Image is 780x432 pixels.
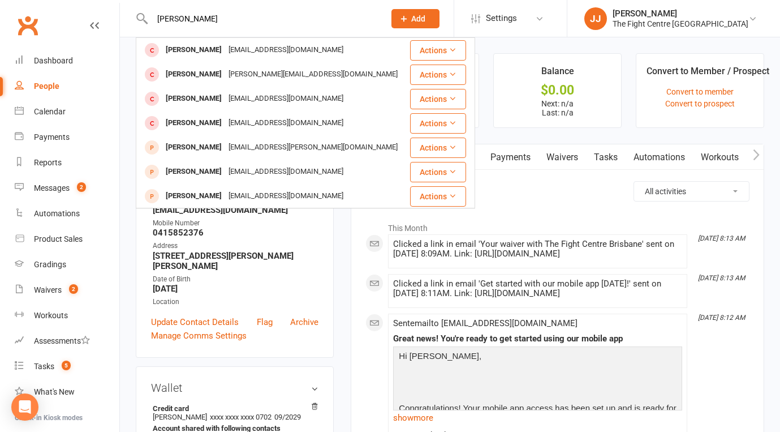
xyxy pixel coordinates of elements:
[15,303,119,328] a: Workouts
[225,164,347,180] div: [EMAIL_ADDRESS][DOMAIN_NAME]
[15,354,119,379] a: Tasks 5
[410,186,466,207] button: Actions
[14,11,42,40] a: Clubworx
[162,188,225,204] div: [PERSON_NAME]
[225,115,347,131] div: [EMAIL_ADDRESS][DOMAIN_NAME]
[396,349,679,366] p: Hi [PERSON_NAME],
[149,11,377,27] input: Search...
[151,315,239,329] a: Update Contact Details
[698,274,745,282] i: [DATE] 8:13 AM
[257,315,273,329] a: Flag
[225,42,347,58] div: [EMAIL_ADDRESS][DOMAIN_NAME]
[15,176,119,201] a: Messages 2
[410,113,466,134] button: Actions
[34,82,59,91] div: People
[34,387,75,396] div: What's New
[698,234,745,242] i: [DATE] 8:13 AM
[34,158,62,167] div: Reports
[15,150,119,176] a: Reports
[153,218,318,229] div: Mobile Number
[34,260,66,269] div: Gradings
[151,382,318,394] h3: Wallet
[15,277,119,303] a: Waivers 2
[153,251,318,271] strong: [STREET_ADDRESS][PERSON_NAME][PERSON_NAME]
[15,328,119,354] a: Assessments
[153,228,318,238] strong: 0415852376
[396,401,679,431] p: Congratulations! Your mobile app access has been set up and is ready for use.
[410,89,466,109] button: Actions
[153,284,318,294] strong: [DATE]
[34,183,70,193] div: Messages
[34,362,54,371] div: Tasks
[153,297,318,307] div: Location
[153,404,313,413] strong: Credit card
[410,65,466,85] button: Actions
[153,274,318,285] div: Date of Birth
[698,314,745,322] i: [DATE] 8:12 AM
[393,239,682,259] div: Clicked a link in email 'Your waiver with The Fight Centre Brisbane' sent on [DATE] 8:09AM. Link:...
[274,413,301,421] span: 09/2029
[34,285,62,294] div: Waivers
[504,84,611,96] div: $0.00
[586,144,626,170] a: Tasks
[162,164,225,180] div: [PERSON_NAME]
[626,144,693,170] a: Automations
[15,125,119,150] a: Payments
[62,361,71,370] span: 5
[225,139,401,156] div: [EMAIL_ADDRESS][PERSON_NAME][DOMAIN_NAME]
[665,99,735,108] a: Convert to prospect
[290,315,318,329] a: Archive
[393,279,682,298] div: Clicked a link in email 'Get started with our mobile app [DATE]!' sent on [DATE] 8:11AM. Link: [U...
[15,252,119,277] a: Gradings
[15,74,119,99] a: People
[391,9,439,28] button: Add
[225,66,401,83] div: [PERSON_NAME][EMAIL_ADDRESS][DOMAIN_NAME]
[365,181,749,199] h3: Activity
[153,205,318,215] strong: [EMAIL_ADDRESS][DOMAIN_NAME]
[504,99,611,117] p: Next: n/a Last: n/a
[34,107,66,116] div: Calendar
[162,66,225,83] div: [PERSON_NAME]
[162,115,225,131] div: [PERSON_NAME]
[647,64,769,84] div: Convert to Member / Prospect
[34,234,83,243] div: Product Sales
[162,139,225,156] div: [PERSON_NAME]
[538,144,586,170] a: Waivers
[15,379,119,405] a: What's New
[69,284,78,294] span: 2
[162,42,225,58] div: [PERSON_NAME]
[34,336,90,345] div: Assessments
[666,87,734,96] a: Convert to member
[584,7,607,30] div: JJ
[34,132,70,142] div: Payments
[541,64,574,84] div: Balance
[151,329,247,343] a: Manage Comms Settings
[77,182,86,192] span: 2
[15,226,119,252] a: Product Sales
[393,334,682,344] div: Great news! You're ready to get started using our mobile app
[393,318,578,328] span: Sent email to [EMAIL_ADDRESS][DOMAIN_NAME]
[15,48,119,74] a: Dashboard
[153,241,318,251] div: Address
[486,6,517,31] span: Settings
[225,91,347,107] div: [EMAIL_ADDRESS][DOMAIN_NAME]
[613,19,748,29] div: The Fight Centre [GEOGRAPHIC_DATA]
[15,99,119,125] a: Calendar
[482,144,538,170] a: Payments
[34,56,73,65] div: Dashboard
[411,14,425,23] span: Add
[210,413,272,421] span: xxxx xxxx xxxx 0702
[693,144,747,170] a: Workouts
[393,410,682,426] a: show more
[410,138,466,158] button: Actions
[410,162,466,182] button: Actions
[15,201,119,226] a: Automations
[34,209,80,218] div: Automations
[225,188,347,204] div: [EMAIL_ADDRESS][DOMAIN_NAME]
[613,8,748,19] div: [PERSON_NAME]
[11,393,38,421] div: Open Intercom Messenger
[34,311,68,320] div: Workouts
[162,91,225,107] div: [PERSON_NAME]
[410,40,466,61] button: Actions
[365,216,749,234] li: This Month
